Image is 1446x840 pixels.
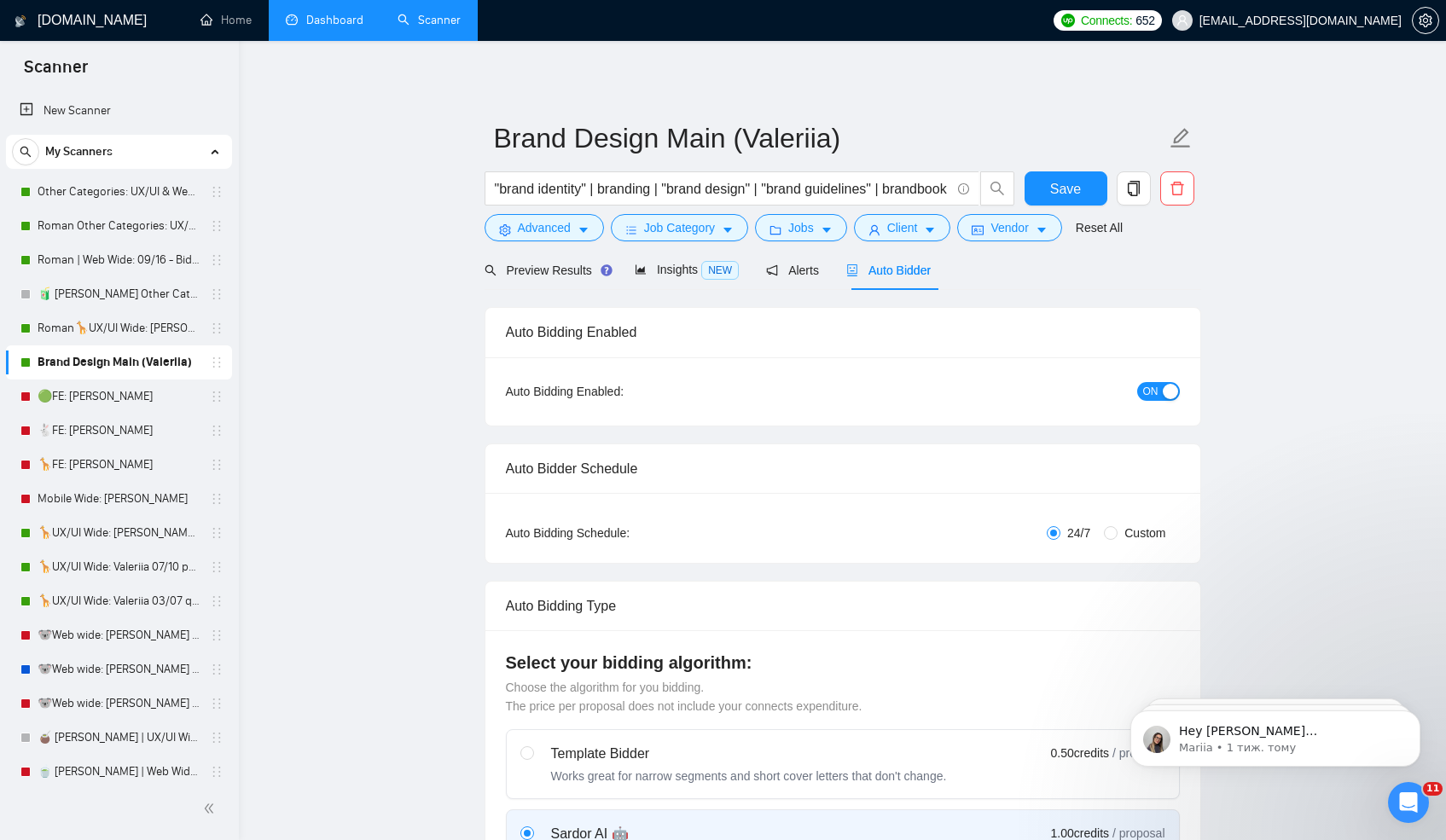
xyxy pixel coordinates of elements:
span: folder [769,223,781,236]
span: Insights [635,263,739,276]
a: 🦒FE: [PERSON_NAME] [38,448,200,482]
span: Choose the algorithm for you bidding. The price per proposal does not include your connects expen... [506,681,862,713]
span: caret-down [1036,223,1048,236]
a: Roman🦒UX/UI Wide: [PERSON_NAME] 03/07 quest 22/09 [38,311,200,345]
span: search [981,181,1013,196]
span: Advanced [518,218,571,237]
span: holder [210,594,224,608]
button: idcardVendorcaret-down [957,214,1061,241]
div: Auto Bidding Schedule: [506,524,730,542]
span: Job Category [644,218,715,237]
img: logo [15,8,26,35]
a: dashboardDashboard [286,13,363,27]
span: 11 [1423,782,1443,796]
span: holder [210,287,224,301]
span: setting [1413,14,1438,27]
span: edit [1170,127,1192,149]
span: holder [210,629,224,642]
button: delete [1160,171,1194,206]
span: idcard [972,223,984,236]
div: Auto Bidder Schedule [506,444,1180,493]
a: 🧃 [PERSON_NAME] Other Categories 09.12: UX/UI & Web design [38,277,200,311]
span: caret-down [722,223,734,236]
div: Auto Bidding Type [506,582,1180,630]
button: search [980,171,1014,206]
span: area-chart [635,264,647,275]
span: search [485,264,497,276]
span: holder [210,560,224,574]
span: info-circle [958,183,969,194]
span: user [1176,14,1188,26]
a: 🐨Web wide: [PERSON_NAME] 03/07 old але перест на веб проф [38,618,200,652]
span: caret-down [821,223,833,236]
button: setting [1412,7,1439,34]
span: holder [210,390,224,403]
span: Scanner [10,55,102,90]
span: Save [1050,178,1081,200]
span: 652 [1135,11,1154,30]
span: holder [210,765,224,779]
div: Tooltip anchor [599,263,614,278]
span: My Scanners [45,135,113,169]
button: barsJob Categorycaret-down [611,214,748,241]
span: holder [210,458,224,472]
button: folderJobscaret-down [755,214,847,241]
button: settingAdvancedcaret-down [485,214,604,241]
a: 🐨Web wide: [PERSON_NAME] 03/07 humor trigger [38,686,200,721]
a: homeHome [200,13,252,27]
a: Mobile Wide: [PERSON_NAME] [38,482,200,516]
a: 🐇FE: [PERSON_NAME] [38,414,200,448]
span: holder [210,356,224,369]
span: 24/7 [1060,524,1097,542]
a: Brand Design Main (Valeriia) [38,345,200,379]
button: copy [1117,171,1151,206]
span: caret-down [578,223,589,236]
span: holder [210,424,224,437]
span: holder [210,492,224,506]
a: Roman | Web Wide: 09/16 - Bid in Range [38,243,200,277]
span: double-left [203,800,220,817]
button: Save [1025,171,1107,206]
li: New Scanner [6,94,232,128]
span: robot [846,264,858,276]
a: searchScanner [398,13,461,27]
button: search [12,138,39,165]
span: 0.50 credits [1051,744,1109,762]
span: copy [1118,181,1150,196]
a: Other Categories: UX/UI & Web design Valeriia [38,175,200,209]
span: bars [625,223,637,236]
input: Scanner name... [494,117,1166,159]
a: 🦒UX/UI Wide: Valeriia 07/10 portfolio [38,550,200,584]
span: holder [210,185,224,199]
iframe: Intercom live chat [1388,782,1429,823]
span: Jobs [788,218,814,237]
span: notification [766,264,778,276]
span: holder [210,322,224,335]
button: userClientcaret-down [854,214,951,241]
a: 🦒UX/UI Wide: Valeriia 03/07 quest [38,584,200,618]
span: holder [210,731,224,744]
a: Roman Other Categories: UX/UI & Web design copy [PERSON_NAME] [38,209,200,243]
span: caret-down [924,223,936,236]
span: Connects: [1081,11,1132,30]
span: holder [210,663,224,676]
span: holder [210,697,224,710]
a: 🧉 [PERSON_NAME] | UX/UI Wide: 31/07 - Bid in Range [38,721,200,755]
a: 🦒UX/UI Wide: [PERSON_NAME] 03/07 old [38,516,200,550]
iframe: Intercom notifications повідомлення [1105,675,1446,794]
a: 🍵 [PERSON_NAME] | Web Wide: 23/07 - Bid in Range [38,755,200,789]
span: ON [1143,382,1159,401]
img: upwork-logo.png [1061,14,1075,27]
h4: Select your bidding algorithm: [506,651,1180,675]
span: user [868,223,880,236]
div: Auto Bidding Enabled: [506,382,730,401]
span: Alerts [766,264,819,277]
span: Auto Bidder [846,264,931,277]
span: setting [499,223,511,236]
a: New Scanner [20,94,218,128]
p: Message from Mariia, sent 1 тиж. тому [74,66,294,81]
span: delete [1161,181,1193,196]
input: Search Freelance Jobs... [495,178,950,200]
span: holder [210,219,224,233]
